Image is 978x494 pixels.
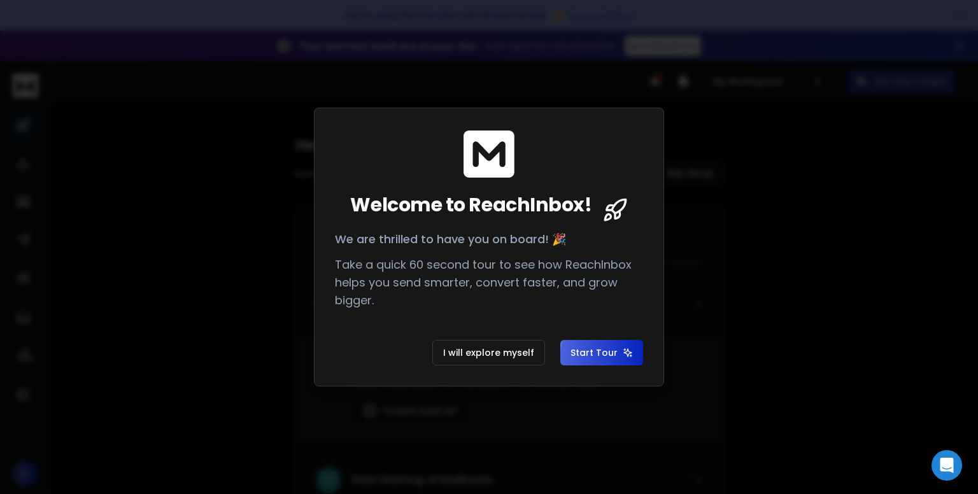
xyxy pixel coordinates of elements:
[432,340,545,365] button: I will explore myself
[932,450,962,481] div: Open Intercom Messenger
[350,194,592,216] span: Welcome to ReachInbox!
[570,346,633,359] span: Start Tour
[560,340,643,365] button: Start Tour
[335,230,643,248] p: We are thrilled to have you on board! 🎉
[335,256,643,309] p: Take a quick 60 second tour to see how ReachInbox helps you send smarter, convert faster, and gro...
